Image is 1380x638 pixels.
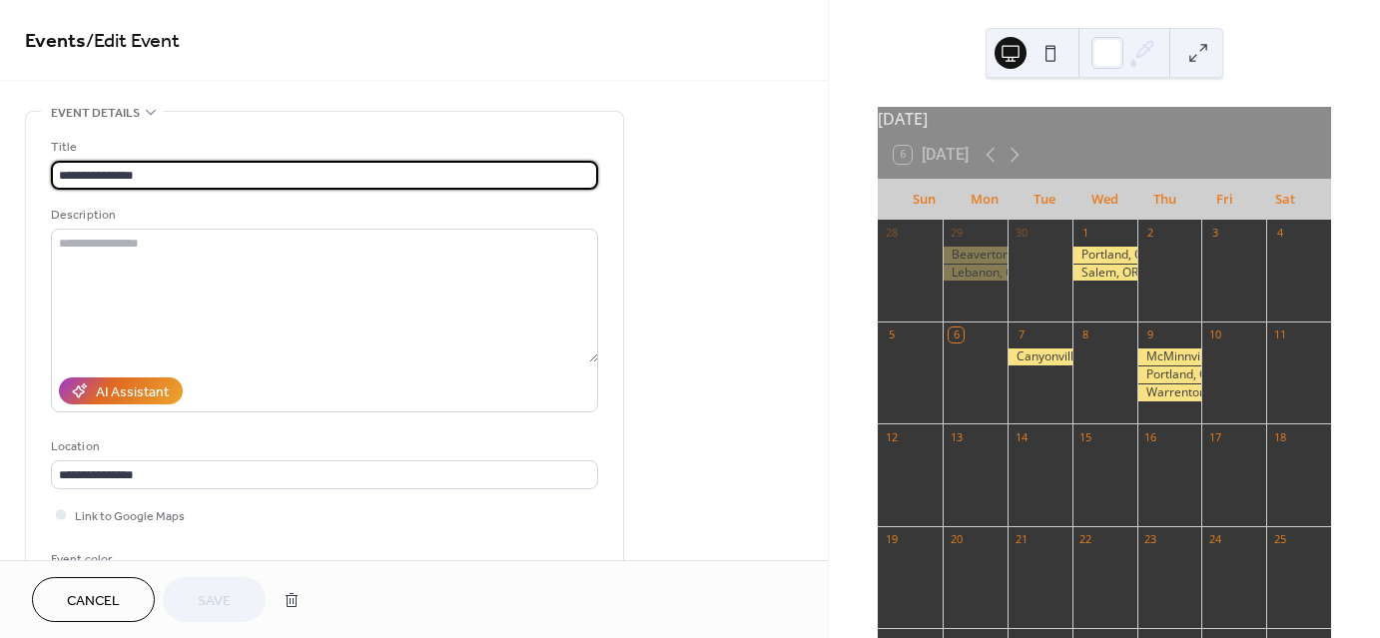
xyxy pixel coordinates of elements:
div: [DATE] [878,107,1331,131]
div: 10 [1207,327,1222,342]
div: 17 [1207,429,1222,444]
div: Sun [894,180,954,220]
div: Tue [1015,180,1074,220]
div: 11 [1272,327,1287,342]
div: Salem, OR [1072,265,1137,282]
a: Events [25,22,86,61]
div: Mon [954,180,1014,220]
div: 28 [884,226,899,241]
div: 12 [884,429,899,444]
div: 9 [1143,327,1158,342]
div: Fri [1194,180,1254,220]
div: Canyonville, OR [1008,348,1072,365]
button: Cancel [32,577,155,622]
span: / Edit Event [86,22,180,61]
div: Event color [51,549,201,570]
span: Cancel [67,591,120,612]
div: 3 [1207,226,1222,241]
div: Thu [1134,180,1194,220]
div: 4 [1272,226,1287,241]
div: 13 [949,429,964,444]
div: 23 [1143,532,1158,547]
div: 30 [1014,226,1029,241]
div: 25 [1272,532,1287,547]
div: 19 [884,532,899,547]
div: 5 [884,327,899,342]
div: 21 [1014,532,1029,547]
div: Location [51,436,594,457]
span: Event details [51,103,140,124]
div: Lebanon, OR [943,265,1008,282]
div: 16 [1143,429,1158,444]
div: McMinnville, OR [1137,348,1202,365]
div: 14 [1014,429,1029,444]
div: Title [51,137,594,158]
div: 29 [949,226,964,241]
button: AI Assistant [59,377,183,404]
div: 7 [1014,327,1029,342]
div: 18 [1272,429,1287,444]
div: 6 [949,327,964,342]
div: AI Assistant [96,382,169,403]
div: Portland, OR [1137,366,1202,383]
div: 20 [949,532,964,547]
div: 22 [1078,532,1093,547]
div: Portland, OR [1072,247,1137,264]
div: 24 [1207,532,1222,547]
div: 15 [1078,429,1093,444]
div: 8 [1078,327,1093,342]
div: Beaverton, OR [943,247,1008,264]
div: Description [51,205,594,226]
div: Sat [1255,180,1315,220]
div: 1 [1078,226,1093,241]
div: 2 [1143,226,1158,241]
div: Wed [1074,180,1134,220]
div: Warrenton, OR [1137,384,1202,401]
span: Link to Google Maps [75,506,185,527]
